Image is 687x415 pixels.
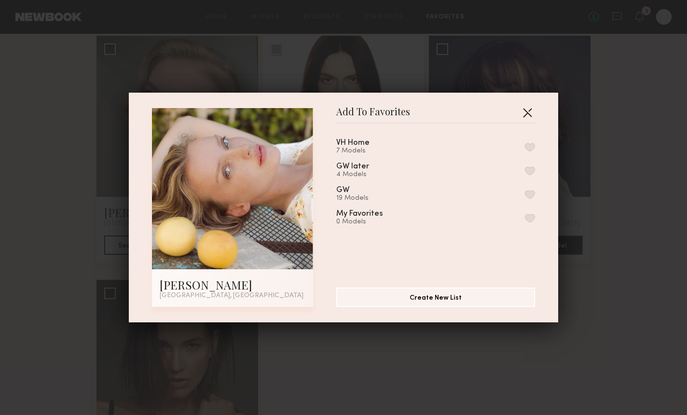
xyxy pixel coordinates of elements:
button: Create New List [336,288,535,307]
div: My Favorites [336,210,383,218]
div: GW later [336,163,369,171]
button: Close [520,105,535,120]
div: VH Home [336,139,370,147]
div: 7 Models [336,147,393,155]
span: Add To Favorites [336,108,410,123]
div: 4 Models [336,171,392,179]
div: [PERSON_NAME] [160,277,305,292]
div: GW [336,186,349,194]
div: 0 Models [336,218,406,226]
div: [GEOGRAPHIC_DATA], [GEOGRAPHIC_DATA] [160,292,305,299]
div: 19 Models [336,194,372,202]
